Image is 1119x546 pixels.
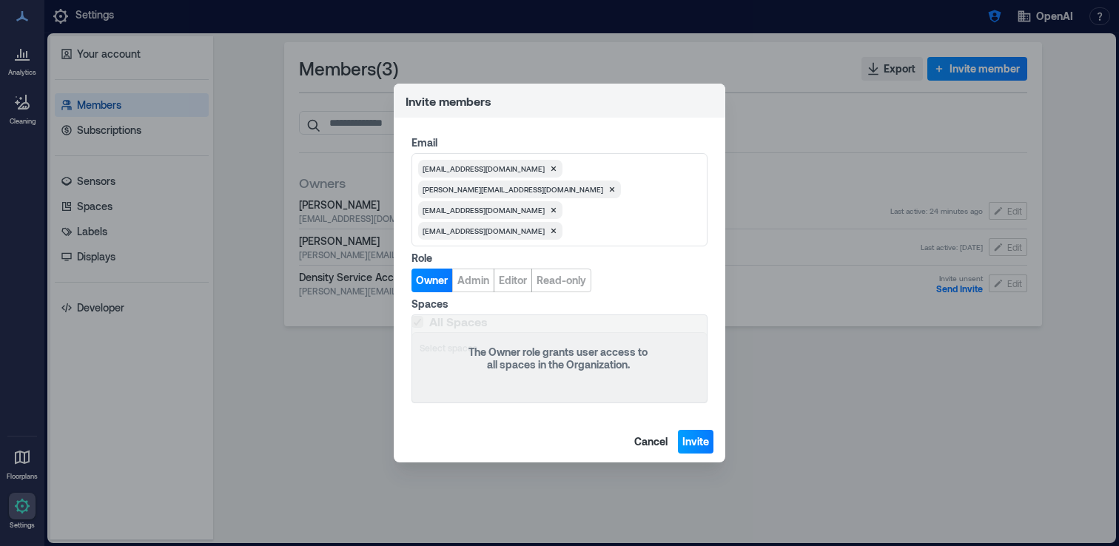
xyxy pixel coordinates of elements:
button: Owner [411,269,452,292]
header: Invite members [394,84,725,118]
button: Admin [452,269,494,292]
span: Admin [457,273,489,288]
div: The Owner role grants user access to all spaces in the Organization. [464,346,653,371]
span: Read-only [537,273,586,288]
span: [EMAIL_ADDRESS][DOMAIN_NAME] [423,163,545,175]
span: Editor [499,273,527,288]
span: Cancel [634,434,668,449]
span: Owner [416,273,448,288]
span: Invite [682,434,709,449]
span: [EMAIL_ADDRESS][DOMAIN_NAME] [423,204,545,216]
button: Invite [678,430,713,454]
label: Spaces [411,297,705,311]
button: Read-only [531,269,591,292]
label: Role [411,251,705,266]
button: Cancel [630,430,672,454]
button: Editor [494,269,532,292]
label: Email [411,135,705,150]
span: [PERSON_NAME][EMAIL_ADDRESS][DOMAIN_NAME] [423,183,603,195]
span: [EMAIL_ADDRESS][DOMAIN_NAME] [423,225,545,237]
